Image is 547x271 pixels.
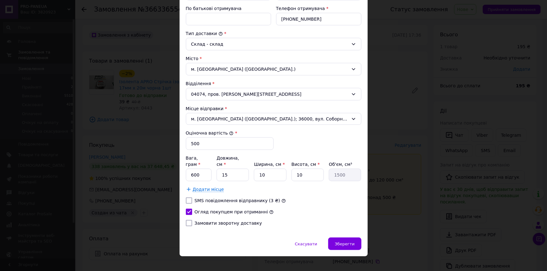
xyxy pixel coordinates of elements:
label: SMS повідомлення відправнику (3 ₴) [195,198,280,203]
label: Огляд покупцем при отриманні [195,209,268,214]
label: По батькові отримувача [186,6,242,11]
span: Додати місце [193,187,224,192]
label: Ширина, см [254,162,285,167]
div: м. [GEOGRAPHIC_DATA] ([GEOGRAPHIC_DATA].) [186,63,361,75]
span: м. [GEOGRAPHIC_DATA] ([GEOGRAPHIC_DATA].); 36000, вул. Соборності, 33 [191,116,349,122]
label: Телефон отримувача [276,6,325,11]
div: Тип доставки [186,30,361,37]
label: Висота, см [292,162,320,167]
span: Зберегти [335,242,355,246]
label: Вага, грам [186,156,201,167]
div: Відділення [186,80,361,87]
div: Об'єм, см³ [329,161,361,167]
span: Скасувати [295,242,317,246]
label: Замовити зворотну доставку [195,221,262,226]
input: +380 [276,13,361,25]
label: Довжина, см [217,156,239,167]
div: Місто [186,55,361,62]
div: 04074, пров. [PERSON_NAME][STREET_ADDRESS] [186,88,361,100]
div: Склад - склад [191,41,349,48]
label: Оціночна вартість [186,130,234,135]
div: Місце відправки [186,105,361,112]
